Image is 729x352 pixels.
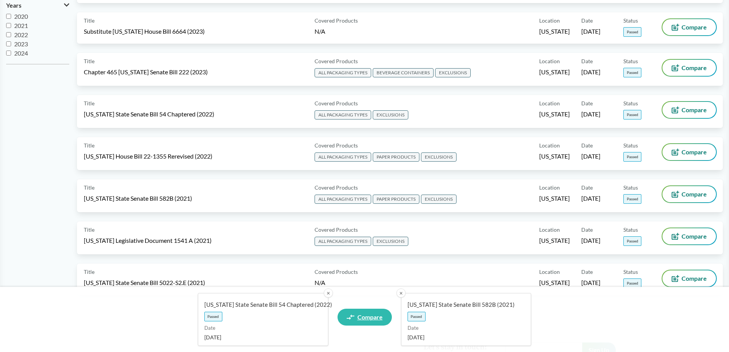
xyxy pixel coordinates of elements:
span: Chapter 465 [US_STATE] Senate Bill 222 (2023) [84,68,208,76]
input: 2023 [6,41,11,46]
span: [US_STATE] State Senate Bill 5022-S2.E (2021) [84,278,205,287]
span: Covered Products [315,16,358,25]
span: Covered Products [315,226,358,234]
span: [US_STATE] [539,236,570,245]
span: Status [623,226,638,234]
span: Passed [623,110,641,120]
span: [DATE] [581,278,600,287]
a: [US_STATE] State Senate Bill 582B (2021)PassedDate[DATE] [401,293,532,346]
span: [US_STATE] House Bill 22-1355 Rerevised (2022) [84,152,212,160]
button: Compare [662,19,716,35]
span: Passed [623,278,641,288]
span: Compare [682,275,707,282]
span: Status [623,183,638,192]
span: Covered Products [315,99,358,107]
span: [DATE] [581,110,600,118]
span: [US_STATE] [539,27,570,36]
span: 2022 [14,31,28,38]
a: [US_STATE] State Senate Bill 54 Chaptered (2022)PassedDate[DATE] [198,293,328,346]
span: Location [539,16,560,25]
span: Passed [623,27,641,37]
span: 2024 [14,49,28,57]
span: Compare [682,149,707,155]
span: Status [623,141,638,149]
span: Substitute [US_STATE] House Bill 6664 (2023) [84,27,205,36]
span: ALL PACKAGING TYPES [315,195,371,204]
button: ✕ [396,288,406,298]
button: Compare [662,186,716,202]
span: Passed [623,236,641,246]
span: ALL PACKAGING TYPES [315,110,371,120]
span: N/A [315,28,325,35]
span: Title [84,183,95,192]
span: Years [6,2,21,9]
span: [DATE] [204,333,316,341]
span: Location [539,57,560,65]
button: Compare [662,228,716,244]
span: Date [581,226,593,234]
span: [US_STATE] [539,194,570,203]
span: EXCLUSIONS [373,237,408,246]
span: [DATE] [581,194,600,203]
span: Date [581,141,593,149]
span: Passed [623,194,641,204]
span: Covered Products [315,141,358,149]
span: Location [539,99,560,107]
span: Status [623,57,638,65]
span: [US_STATE] State Senate Bill 54 Chaptered (2022) [84,110,214,118]
span: Compare [682,191,707,197]
span: Status [623,268,638,276]
span: [US_STATE] [539,110,570,118]
span: Passed [204,312,222,321]
span: Passed [623,152,641,162]
span: Title [84,268,95,276]
span: BEVERAGE CONTAINERS [373,68,434,77]
span: [DATE] [581,27,600,36]
button: Compare [662,102,716,118]
span: [DATE] [581,68,600,76]
span: Title [84,141,95,149]
span: [US_STATE] [539,152,570,160]
span: Title [84,99,95,107]
span: Title [84,57,95,65]
span: Date [581,268,593,276]
input: 2020 [6,14,11,19]
span: Compare [682,233,707,239]
span: ALL PACKAGING TYPES [315,237,371,246]
span: [US_STATE] State Senate Bill 582B (2021) [408,301,519,309]
span: Compare [682,65,707,71]
a: Compare [338,309,392,326]
span: Passed [408,312,426,321]
span: Compare [682,107,707,113]
span: EXCLUSIONS [421,195,457,204]
button: Compare [662,144,716,160]
span: Location [539,141,560,149]
input: 2021 [6,23,11,28]
span: Title [84,16,95,25]
span: Title [84,226,95,234]
span: [US_STATE] [539,68,570,76]
span: Date [581,16,593,25]
input: 2022 [6,32,11,37]
span: Date [204,324,316,332]
span: N/A [315,279,325,286]
span: [US_STATE] Legislative Document 1541 A (2021) [84,236,212,245]
span: EXCLUSIONS [435,68,471,77]
span: Location [539,183,560,192]
button: ✕ [324,288,333,298]
span: Covered Products [315,268,358,276]
input: 2024 [6,51,11,56]
span: [DATE] [581,152,600,160]
button: Compare [662,270,716,287]
span: PAPER PRODUCTS [373,152,419,162]
span: Covered Products [315,57,358,65]
span: ALL PACKAGING TYPES [315,152,371,162]
span: [DATE] [581,236,600,245]
span: EXCLUSIONS [373,110,408,120]
span: ALL PACKAGING TYPES [315,68,371,77]
button: Compare [662,60,716,76]
span: Date [581,99,593,107]
span: PAPER PRODUCTS [373,195,419,204]
span: Location [539,268,560,276]
span: Date [581,57,593,65]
